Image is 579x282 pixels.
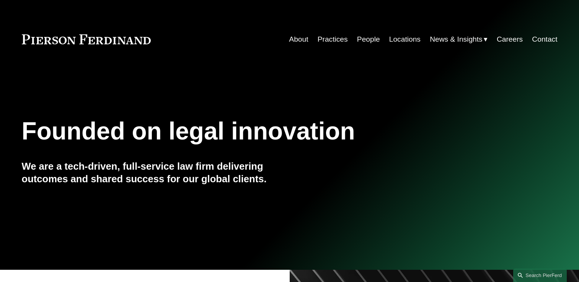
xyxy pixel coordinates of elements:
a: People [357,32,380,47]
h1: Founded on legal innovation [22,117,468,145]
a: Careers [497,32,523,47]
a: About [289,32,308,47]
a: Locations [389,32,421,47]
a: folder dropdown [430,32,488,47]
span: News & Insights [430,33,483,46]
a: Contact [532,32,557,47]
a: Search this site [513,269,567,282]
a: Practices [318,32,348,47]
h4: We are a tech-driven, full-service law firm delivering outcomes and shared success for our global... [22,160,290,185]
